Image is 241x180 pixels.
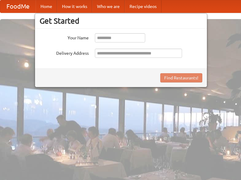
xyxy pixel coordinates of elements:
[57,0,92,13] a: How it works
[0,0,36,13] a: FoodMe
[36,0,57,13] a: Home
[40,33,89,41] label: Your Name
[40,49,89,56] label: Delivery Address
[40,16,202,26] h3: Get Started
[125,0,161,13] a: Recipe videos
[160,73,202,82] button: Find Restaurants!
[92,0,125,13] a: Who we are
